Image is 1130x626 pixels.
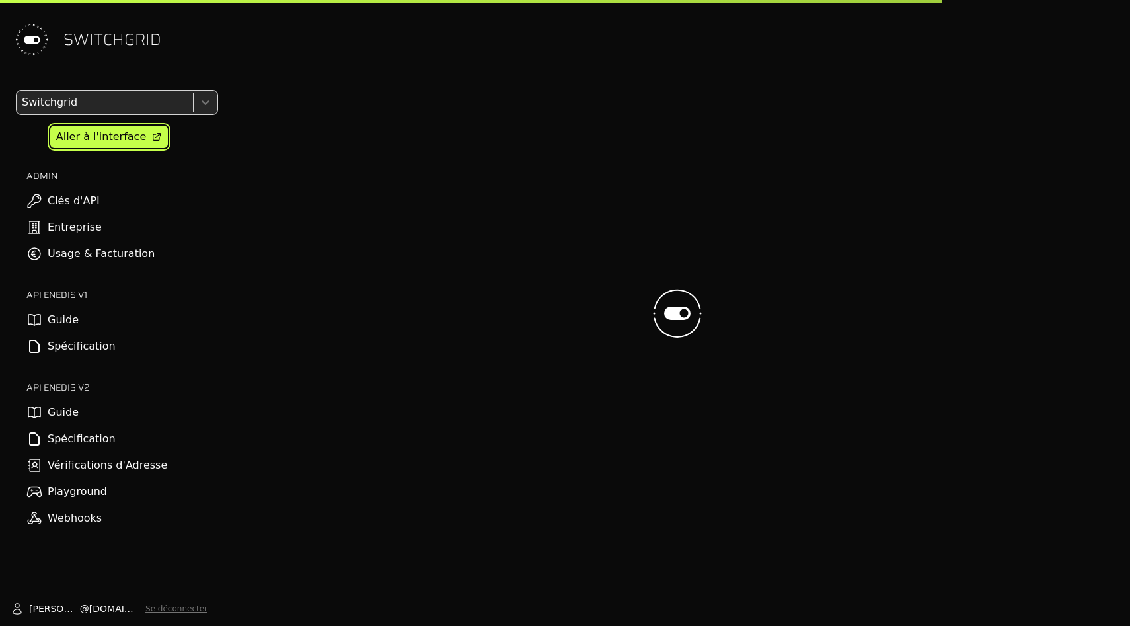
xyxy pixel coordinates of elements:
button: Se déconnecter [145,604,207,614]
div: Aller à l'interface [56,129,146,145]
img: Switchgrid Logo [11,19,53,61]
h2: API ENEDIS v2 [26,381,218,394]
span: [DOMAIN_NAME] [89,602,140,615]
span: @ [80,602,89,615]
span: [PERSON_NAME] [29,602,80,615]
h2: API ENEDIS v1 [26,288,218,301]
a: Aller à l'interface [50,126,168,148]
span: SWITCHGRID [63,29,161,50]
h2: ADMIN [26,169,218,182]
